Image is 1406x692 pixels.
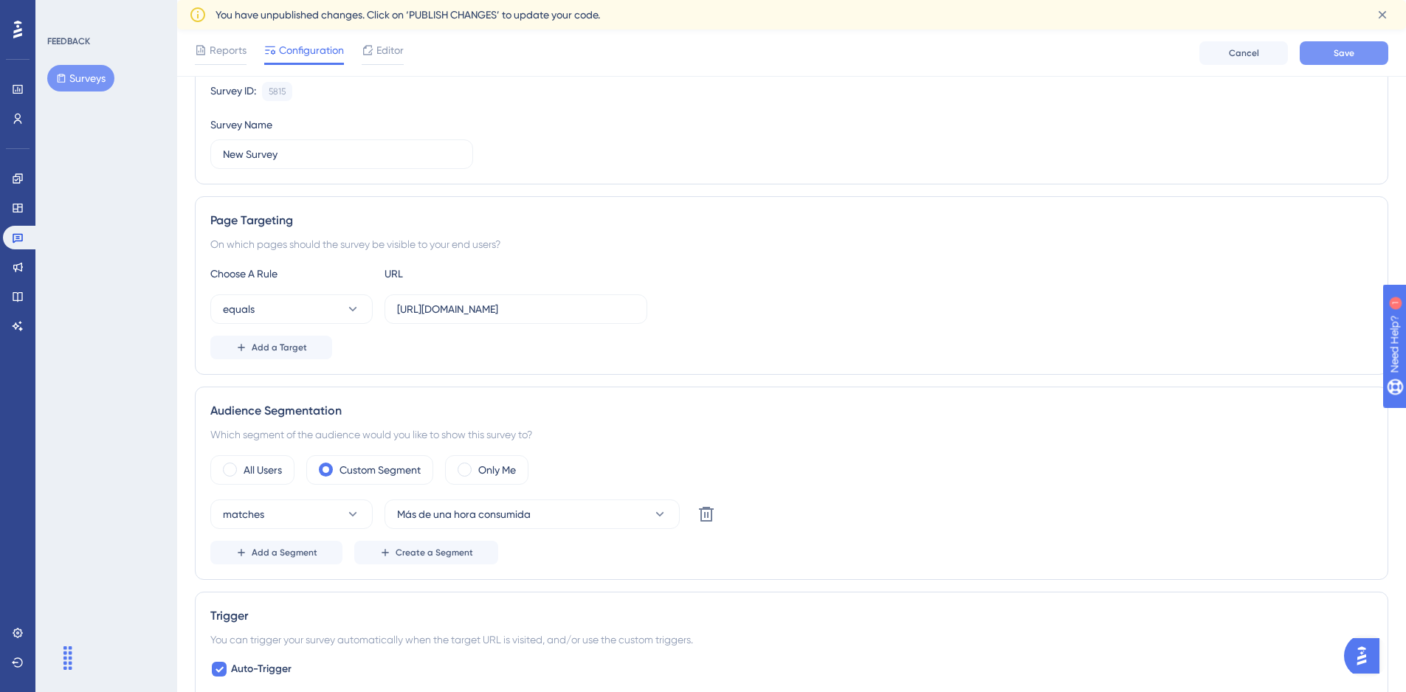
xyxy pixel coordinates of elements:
button: Add a Segment [210,541,342,564]
button: Cancel [1199,41,1288,65]
span: Cancel [1229,47,1259,59]
span: Más de una hora consumida [397,505,531,523]
iframe: UserGuiding AI Assistant Launcher [1344,634,1388,678]
input: yourwebsite.com/path [397,301,635,317]
div: Survey Name [210,116,272,134]
div: Page Targeting [210,212,1373,229]
div: Survey ID: [210,82,256,101]
button: matches [210,499,373,529]
div: URL [385,265,547,283]
div: Trigger [210,607,1373,625]
span: Auto-Trigger [231,660,292,678]
label: Custom Segment [340,461,421,479]
div: On which pages should the survey be visible to your end users? [210,235,1373,253]
button: Save [1300,41,1388,65]
div: Which segment of the audience would you like to show this survey to? [210,426,1373,443]
button: Add a Target [210,336,332,359]
div: You can trigger your survey automatically when the target URL is visited, and/or use the custom t... [210,631,1373,648]
span: Add a Target [252,342,307,353]
button: Más de una hora consumida [385,499,680,529]
span: Need Help? [35,4,92,21]
div: 1 [103,7,107,19]
label: All Users [244,461,282,479]
div: 5815 [269,86,286,97]
span: Save [1334,47,1354,59]
span: Add a Segment [252,547,317,558]
button: equals [210,294,373,324]
div: FEEDBACK [47,35,90,47]
label: Only Me [478,461,516,479]
span: Reports [210,41,247,59]
span: matches [223,505,264,523]
div: Audience Segmentation [210,402,1373,420]
div: Choose A Rule [210,265,373,283]
span: Create a Segment [396,547,473,558]
input: Type your Survey name [223,146,461,162]
button: Create a Segment [354,541,498,564]
div: Drag [56,636,80,680]
button: Surveys [47,65,114,91]
span: You have unpublished changes. Click on ‘PUBLISH CHANGES’ to update your code. [216,6,600,24]
span: Configuration [279,41,344,59]
span: Editor [376,41,404,59]
span: equals [223,300,255,318]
